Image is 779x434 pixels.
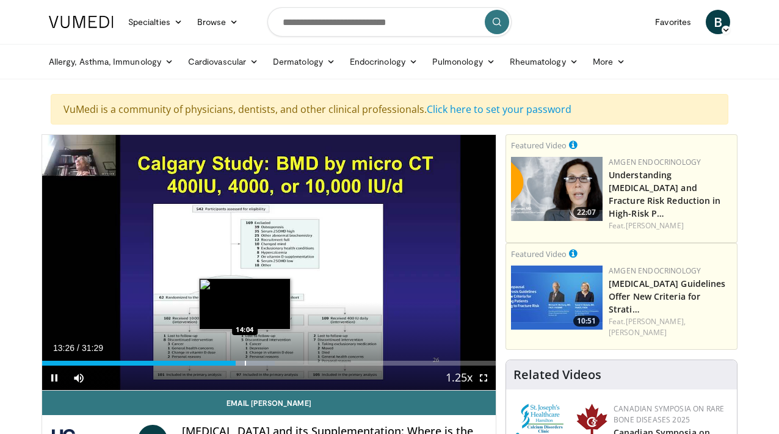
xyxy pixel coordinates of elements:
[42,366,67,390] button: Pause
[199,278,291,330] img: image.jpeg
[573,207,600,218] span: 22:07
[42,361,496,366] div: Progress Bar
[447,366,471,390] button: Playback Rate
[609,220,732,231] div: Feat.
[511,157,603,221] a: 22:07
[77,343,79,353] span: /
[513,367,601,382] h4: Related Videos
[614,403,724,425] a: Canadian Symposia on Rare Bone Diseases 2025
[51,94,728,125] div: VuMedi is a community of physicians, dentists, and other clinical professionals.
[42,391,496,415] a: Email [PERSON_NAME]
[609,266,701,276] a: Amgen Endocrinology
[267,7,512,37] input: Search topics, interventions
[511,266,603,330] img: 7b525459-078d-43af-84f9-5c25155c8fbb.png.150x105_q85_crop-smart_upscale.jpg
[42,49,181,74] a: Allergy, Asthma, Immunology
[511,248,567,259] small: Featured Video
[425,49,502,74] a: Pulmonology
[471,366,496,390] button: Fullscreen
[42,135,496,391] video-js: Video Player
[190,10,246,34] a: Browse
[609,169,721,219] a: Understanding [MEDICAL_DATA] and Fracture Risk Reduction in High-Risk P…
[511,157,603,221] img: c9a25db3-4db0-49e1-a46f-17b5c91d58a1.png.150x105_q85_crop-smart_upscale.png
[342,49,425,74] a: Endocrinology
[181,49,266,74] a: Cardiovascular
[121,10,190,34] a: Specialties
[585,49,632,74] a: More
[609,327,667,338] a: [PERSON_NAME]
[511,266,603,330] a: 10:51
[573,316,600,327] span: 10:51
[706,10,730,34] a: B
[626,316,686,327] a: [PERSON_NAME],
[53,343,74,353] span: 13:26
[626,220,684,231] a: [PERSON_NAME]
[427,103,571,116] a: Click here to set your password
[49,16,114,28] img: VuMedi Logo
[511,140,567,151] small: Featured Video
[502,49,585,74] a: Rheumatology
[648,10,698,34] a: Favorites
[609,278,726,315] a: [MEDICAL_DATA] Guidelines Offer New Criteria for Strati…
[266,49,342,74] a: Dermatology
[609,316,732,338] div: Feat.
[67,366,91,390] button: Mute
[609,157,701,167] a: Amgen Endocrinology
[82,343,103,353] span: 31:29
